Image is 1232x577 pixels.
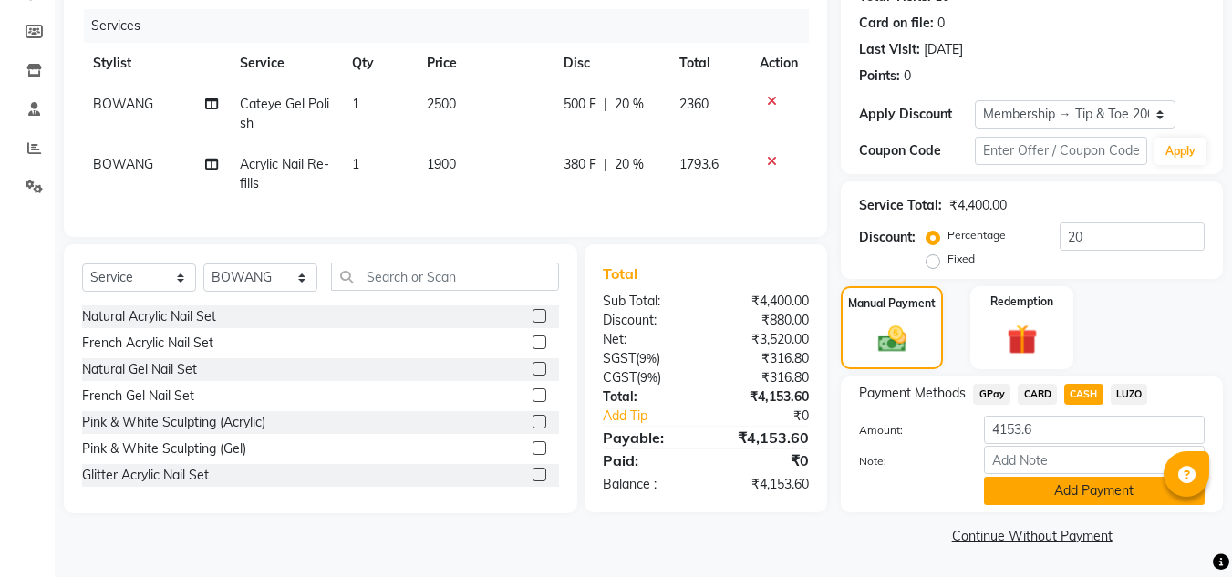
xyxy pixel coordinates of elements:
label: Amount: [845,422,969,438]
th: Service [229,43,341,84]
a: Continue Without Payment [844,527,1219,546]
div: Net: [589,330,706,349]
img: _gift.svg [998,321,1047,358]
input: Amount [984,416,1205,444]
input: Add Note [984,446,1205,474]
a: Add Tip [589,407,725,426]
div: French Acrylic Nail Set [82,334,213,353]
span: 9% [639,351,657,366]
div: Pink & White Sculpting (Gel) [82,439,246,459]
div: Card on file: [859,14,934,33]
div: Sub Total: [589,292,706,311]
span: BOWANG [93,156,153,172]
div: 0 [937,14,945,33]
div: Balance : [589,475,706,494]
span: GPay [973,384,1010,405]
div: Service Total: [859,196,942,215]
label: Note: [845,453,969,469]
label: Redemption [990,294,1053,310]
div: ₹4,400.00 [949,196,1007,215]
th: Action [749,43,809,84]
div: ₹316.80 [706,349,823,368]
div: ₹4,153.60 [706,387,823,407]
div: Payable: [589,427,706,448]
span: CARD [1018,384,1057,405]
img: _cash.svg [869,323,916,355]
th: Disc [553,43,668,84]
span: | [604,95,607,114]
div: Discount: [859,228,916,247]
div: [DATE] [924,40,963,59]
span: Acrylic Nail Re-fills [240,156,329,191]
th: Price [416,43,553,84]
div: Coupon Code [859,141,974,160]
span: BOWANG [93,96,153,112]
span: SGST [603,350,636,366]
div: Discount: [589,311,706,330]
div: Total: [589,387,706,407]
div: ₹4,153.60 [706,427,823,448]
div: ₹4,400.00 [706,292,823,311]
span: 9% [640,370,657,385]
button: Add Payment [984,477,1205,505]
div: 0 [904,67,911,86]
span: Payment Methods [859,384,966,403]
button: Apply [1154,138,1206,165]
div: Glitter Acrylic Nail Set [82,466,209,485]
span: 2360 [679,96,709,112]
th: Qty [341,43,416,84]
div: Apply Discount [859,105,974,124]
div: French Gel Nail Set [82,386,194,406]
div: Points: [859,67,900,86]
th: Stylist [82,43,229,84]
span: 1900 [427,156,456,172]
div: Last Visit: [859,40,920,59]
div: ₹880.00 [706,311,823,330]
span: 380 F [564,155,596,174]
span: 1 [352,156,359,172]
div: ₹0 [726,407,823,426]
span: CASH [1064,384,1103,405]
span: 1 [352,96,359,112]
span: 1793.6 [679,156,719,172]
span: | [604,155,607,174]
span: LUZO [1111,384,1148,405]
div: ₹4,153.60 [706,475,823,494]
input: Search or Scan [331,263,559,291]
div: Services [84,9,823,43]
span: Total [603,264,645,283]
th: Total [668,43,749,84]
div: Natural Acrylic Nail Set [82,307,216,326]
div: Paid: [589,449,706,471]
span: CGST [603,369,637,386]
label: Fixed [947,251,975,267]
label: Percentage [947,227,1006,243]
div: ₹3,520.00 [706,330,823,349]
div: Pink & White Sculpting (Acrylic) [82,413,265,432]
div: ₹0 [706,449,823,471]
span: Cateye Gel Polish [240,96,329,131]
input: Enter Offer / Coupon Code [975,137,1147,165]
span: 2500 [427,96,456,112]
div: ( ) [589,349,706,368]
span: 20 % [615,155,644,174]
div: Natural Gel Nail Set [82,360,197,379]
div: ₹316.80 [706,368,823,387]
label: Manual Payment [848,295,936,312]
span: 500 F [564,95,596,114]
div: ( ) [589,368,706,387]
span: 20 % [615,95,644,114]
